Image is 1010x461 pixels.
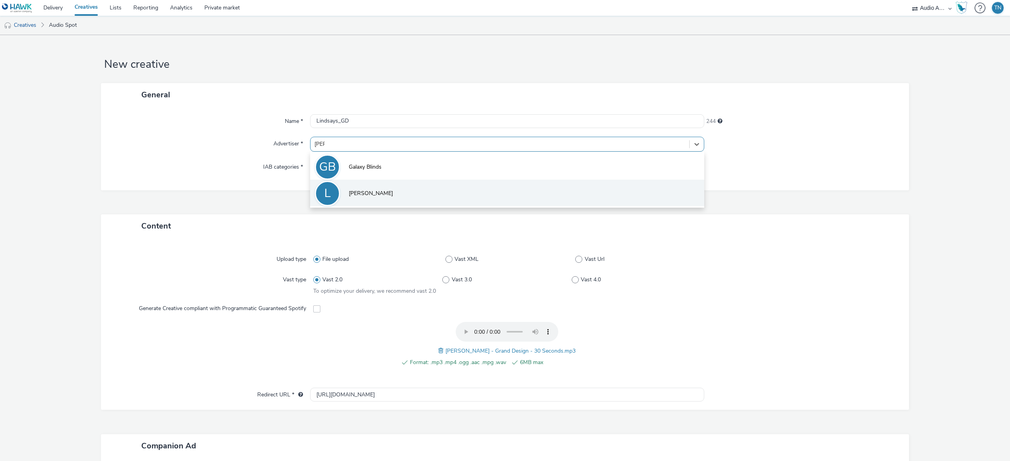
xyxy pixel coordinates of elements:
div: TN [994,2,1001,14]
label: Upload type [273,252,309,263]
span: Vast 3.0 [452,276,472,284]
span: Companion Ad [141,441,196,451]
div: GB [319,156,336,178]
label: Vast type [280,273,309,284]
span: Galaxy Blinds [349,163,382,171]
span: Content [141,221,171,231]
label: Name * [282,114,306,125]
span: Vast 4.0 [581,276,601,284]
span: Vast Url [585,255,604,263]
a: Hawk Academy [956,2,971,14]
a: Audio Spot [45,16,81,35]
label: Advertiser * [270,137,306,148]
img: Hawk Academy [956,2,967,14]
span: Format: .mp3 .mp4 .ogg .aac .mpg .wav [410,358,506,367]
span: General [141,89,170,100]
div: L [324,182,331,204]
span: Vast XML [454,255,479,263]
span: File upload [322,255,349,263]
span: [PERSON_NAME] - Grand Design - 30 Seconds.mp3 [445,347,576,355]
label: IAB categories * [260,160,306,171]
input: url... [310,388,704,402]
span: Vast 2.0 [322,276,342,284]
img: undefined Logo [2,3,32,13]
span: [PERSON_NAME] [349,190,393,197]
input: Name [310,114,704,128]
img: audio [4,22,12,30]
label: Redirect URL * [254,388,306,399]
div: Maximum 255 characters [718,117,722,125]
div: URL will be used as a validation URL with some SSPs and it will be the redirection URL of your cr... [294,391,303,399]
span: 244 [706,117,716,125]
span: To optimize your delivery, we recommend vast 2.0 [313,287,436,295]
label: Generate Creative compliant with Programmatic Guaranteed Spotify [136,301,309,312]
h1: New creative [101,57,909,72]
span: 6MB max [520,358,616,367]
